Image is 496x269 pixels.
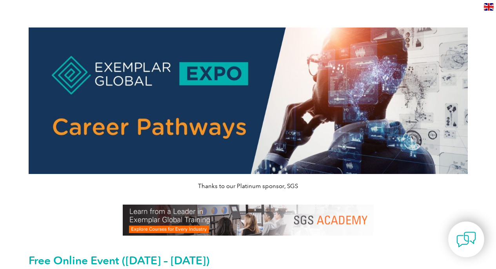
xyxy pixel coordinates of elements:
img: en [484,3,494,11]
img: contact-chat.png [456,230,476,249]
img: SGS [123,205,374,236]
img: career pathways [29,27,468,174]
h2: Free Online Event ([DATE] – [DATE]) [29,254,468,267]
p: Thanks to our Platinum sponsor, SGS [29,182,468,190]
